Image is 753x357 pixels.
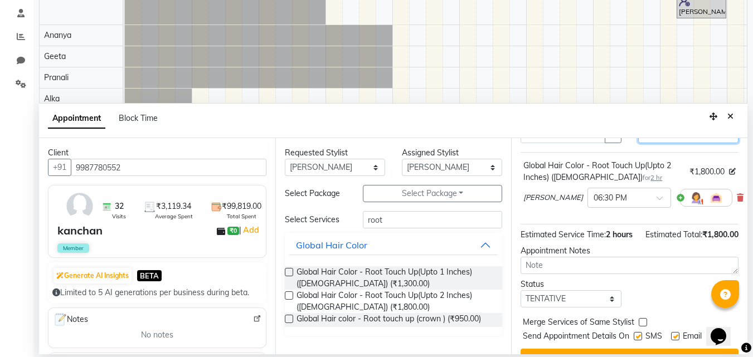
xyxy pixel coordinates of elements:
[523,316,634,330] span: Merge Services of Same Stylist
[297,290,494,313] span: Global Hair Color - Root Touch Up(Upto 2 Inches) ([DEMOGRAPHIC_DATA]) (₹1,800.00)
[296,238,367,252] div: Global Hair Color
[112,212,126,221] span: Visits
[44,72,69,82] span: Pranali
[650,174,662,182] span: 2 hr
[706,312,742,346] iframe: chat widget
[156,200,191,212] span: ₹3,119.34
[57,243,89,253] span: Member
[241,223,261,237] a: Add
[48,159,71,176] button: +91
[363,185,502,202] button: Select Package
[289,235,498,255] button: Global Hair Color
[521,278,621,290] div: Status
[523,192,583,203] span: [PERSON_NAME]
[52,287,262,299] div: Limited to 5 AI generations per business during beta.
[643,174,662,182] small: for
[523,330,629,344] span: Send Appointment Details On
[297,266,494,290] span: Global Hair Color - Root Touch Up(Upto 1 Inches) ([DEMOGRAPHIC_DATA]) (₹1,300.00)
[363,211,502,228] input: Search by service name
[402,147,502,159] div: Assigned Stylist
[523,160,685,183] div: Global Hair Color - Root Touch Up(Upto 2 Inches) ([DEMOGRAPHIC_DATA])
[44,30,71,40] span: Ananya
[276,214,354,226] div: Select Services
[48,109,105,129] span: Appointment
[54,268,132,283] button: Generate AI Insights
[227,212,256,221] span: Total Spent
[645,229,702,239] span: Estimated Total:
[285,147,385,159] div: Requested Stylist
[729,168,736,175] i: Edit price
[645,330,662,344] span: SMS
[48,147,266,159] div: Client
[44,51,66,61] span: Geeta
[689,166,725,178] span: ₹1,800.00
[141,329,173,341] span: No notes
[710,191,723,204] img: Interior.png
[239,223,261,237] span: |
[155,212,193,221] span: Average Spent
[222,200,261,212] span: ₹99,819.00
[702,229,739,239] span: ₹1,800.00
[227,227,239,236] span: ₹0
[115,200,124,212] span: 32
[64,190,96,222] img: avatar
[71,159,266,176] input: Search by Name/Mobile/Email/Code
[53,312,88,327] span: Notes
[606,229,633,239] span: 2 hours
[137,270,162,281] span: BETA
[297,313,481,327] span: Global Hair color - Root touch up (crown ) (₹950.00)
[57,222,103,239] div: kanchan
[722,108,739,125] button: Close
[689,191,703,204] img: Hairdresser.png
[44,94,60,104] span: Alka
[276,188,354,199] div: Select Package
[119,113,158,123] span: Block Time
[683,330,702,344] span: Email
[521,229,606,239] span: Estimated Service Time:
[521,245,739,257] div: Appointment Notes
